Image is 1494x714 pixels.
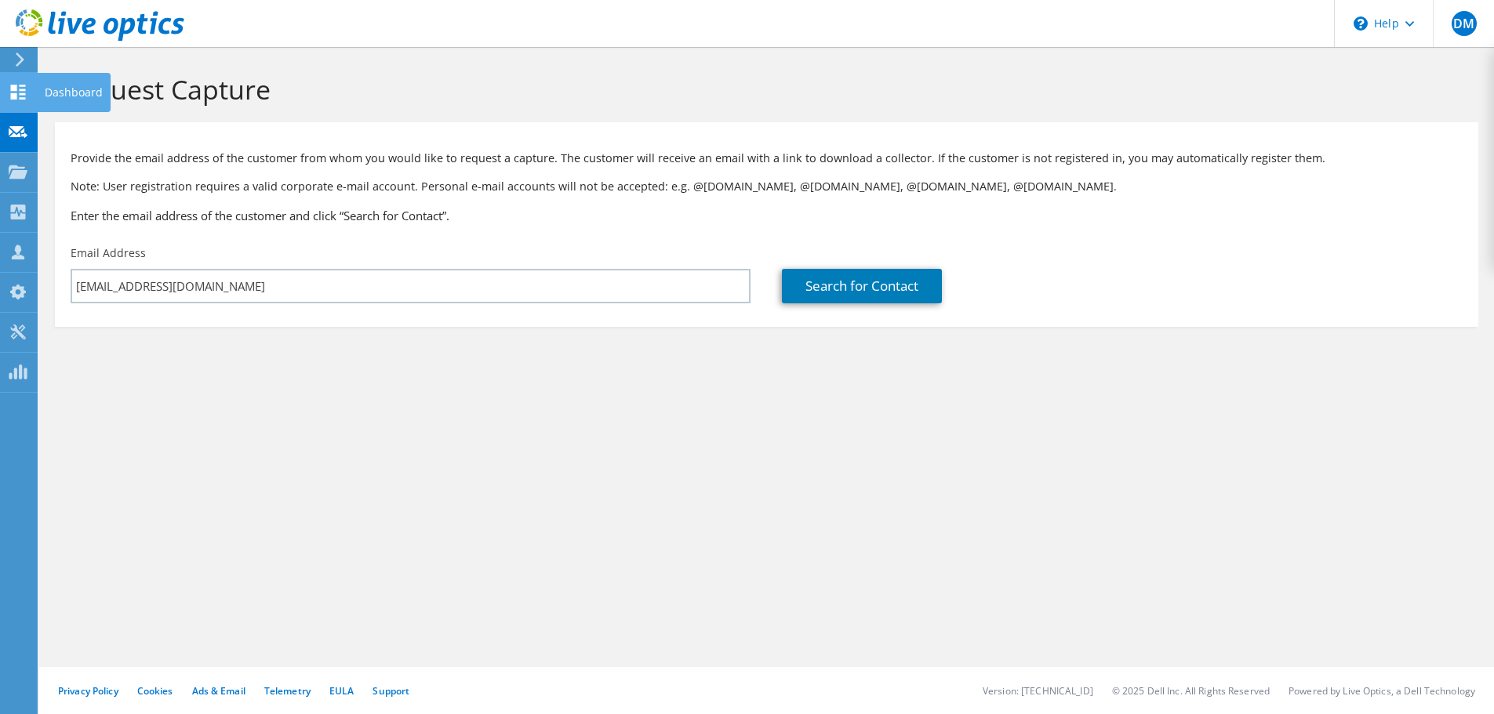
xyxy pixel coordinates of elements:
[1289,684,1475,698] li: Powered by Live Optics, a Dell Technology
[983,684,1093,698] li: Version: [TECHNICAL_ID]
[1452,11,1477,36] span: DM
[137,684,173,698] a: Cookies
[782,269,942,303] a: Search for Contact
[1112,684,1270,698] li: © 2025 Dell Inc. All Rights Reserved
[71,207,1463,224] h3: Enter the email address of the customer and click “Search for Contact”.
[264,684,311,698] a: Telemetry
[63,73,1463,106] h1: Request Capture
[71,245,146,261] label: Email Address
[37,73,111,112] div: Dashboard
[192,684,245,698] a: Ads & Email
[373,684,409,698] a: Support
[71,178,1463,195] p: Note: User registration requires a valid corporate e-mail account. Personal e-mail accounts will ...
[329,684,354,698] a: EULA
[1354,16,1368,31] svg: \n
[58,684,118,698] a: Privacy Policy
[71,150,1463,167] p: Provide the email address of the customer from whom you would like to request a capture. The cust...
